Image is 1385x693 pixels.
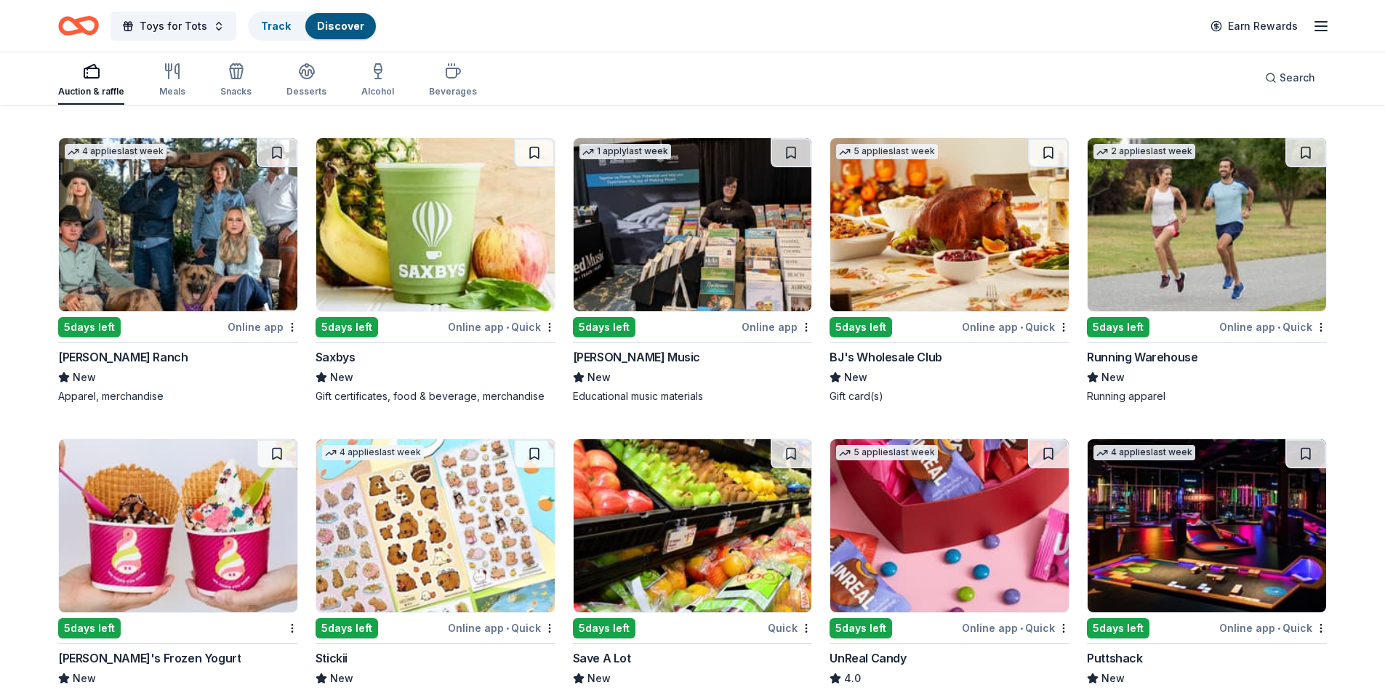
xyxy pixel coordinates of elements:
[59,138,297,311] img: Image for Kimes Ranch
[220,86,252,97] div: Snacks
[830,138,1069,311] img: Image for BJ's Wholesale Club
[58,86,124,97] div: Auction & raffle
[1093,144,1195,159] div: 2 applies last week
[228,318,298,336] div: Online app
[159,86,185,97] div: Meals
[506,622,509,634] span: •
[140,17,207,35] span: Toys for Tots
[159,57,185,105] button: Meals
[58,649,241,667] div: [PERSON_NAME]'s Frozen Yogurt
[111,12,236,41] button: Toys for Tots
[1219,318,1327,336] div: Online app Quick
[316,618,378,638] div: 5 days left
[58,317,121,337] div: 5 days left
[1087,348,1197,366] div: Running Warehouse
[1088,439,1326,612] img: Image for Puttshack
[1277,622,1280,634] span: •
[844,670,861,687] span: 4.0
[220,57,252,105] button: Snacks
[830,137,1069,404] a: Image for BJ's Wholesale Club5 applieslast week5days leftOnline app•QuickBJ's Wholesale ClubNewGi...
[573,649,631,667] div: Save A Lot
[830,348,942,366] div: BJ's Wholesale Club
[58,57,124,105] button: Auction & raffle
[573,137,813,404] a: Image for Alfred Music1 applylast week5days leftOnline app[PERSON_NAME] MusicNewEducational music...
[316,649,348,667] div: Stickii
[286,86,326,97] div: Desserts
[316,317,378,337] div: 5 days left
[248,12,377,41] button: TrackDiscover
[1202,13,1306,39] a: Earn Rewards
[361,86,394,97] div: Alcohol
[73,670,96,687] span: New
[1088,138,1326,311] img: Image for Running Warehouse
[317,20,364,32] a: Discover
[742,318,812,336] div: Online app
[1101,670,1125,687] span: New
[1277,321,1280,333] span: •
[261,20,291,32] a: Track
[316,389,555,404] div: Gift certificates, food & beverage, merchandise
[448,318,555,336] div: Online app Quick
[768,619,812,637] div: Quick
[1087,317,1149,337] div: 5 days left
[1087,137,1327,404] a: Image for Running Warehouse2 applieslast week5days leftOnline app•QuickRunning WarehouseNewRunnin...
[1020,622,1023,634] span: •
[1280,69,1315,87] span: Search
[1087,389,1327,404] div: Running apparel
[836,144,938,159] div: 5 applies last week
[830,618,892,638] div: 5 days left
[830,389,1069,404] div: Gift card(s)
[429,86,477,97] div: Beverages
[429,57,477,105] button: Beverages
[316,137,555,404] a: Image for Saxbys5days leftOnline app•QuickSaxbysNewGift certificates, food & beverage, merchandise
[1101,369,1125,386] span: New
[573,618,635,638] div: 5 days left
[587,670,611,687] span: New
[1253,63,1327,92] button: Search
[830,439,1069,612] img: Image for UnReal Candy
[1087,649,1142,667] div: Puttshack
[574,138,812,311] img: Image for Alfred Music
[322,445,424,460] div: 4 applies last week
[1093,445,1195,460] div: 4 applies last week
[316,348,356,366] div: Saxbys
[330,369,353,386] span: New
[73,369,96,386] span: New
[59,439,297,612] img: Image for Menchie's Frozen Yogurt
[844,369,867,386] span: New
[58,9,99,43] a: Home
[58,348,188,366] div: [PERSON_NAME] Ranch
[58,618,121,638] div: 5 days left
[286,57,326,105] button: Desserts
[573,348,700,366] div: [PERSON_NAME] Music
[962,619,1069,637] div: Online app Quick
[316,138,555,311] img: Image for Saxbys
[448,619,555,637] div: Online app Quick
[1219,619,1327,637] div: Online app Quick
[330,670,353,687] span: New
[573,317,635,337] div: 5 days left
[65,144,166,159] div: 4 applies last week
[579,144,671,159] div: 1 apply last week
[361,57,394,105] button: Alcohol
[587,369,611,386] span: New
[573,389,813,404] div: Educational music materials
[1087,618,1149,638] div: 5 days left
[58,389,298,404] div: Apparel, merchandise
[962,318,1069,336] div: Online app Quick
[506,321,509,333] span: •
[1020,321,1023,333] span: •
[316,439,555,612] img: Image for Stickii
[836,445,938,460] div: 5 applies last week
[574,439,812,612] img: Image for Save A Lot
[830,317,892,337] div: 5 days left
[58,137,298,404] a: Image for Kimes Ranch4 applieslast week5days leftOnline app[PERSON_NAME] RanchNewApparel, merchan...
[830,649,906,667] div: UnReal Candy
